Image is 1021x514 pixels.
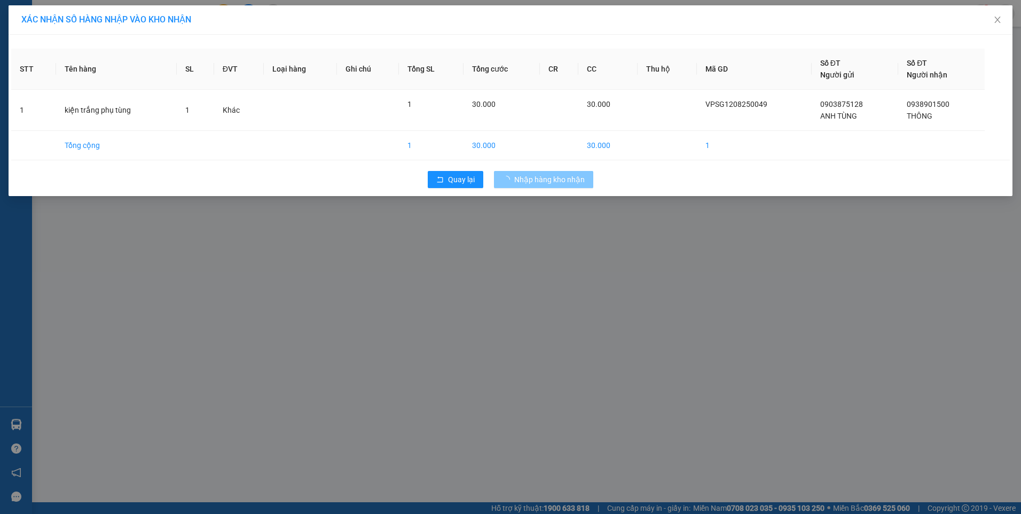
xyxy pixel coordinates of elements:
[578,131,637,160] td: 30.000
[820,71,854,79] span: Người gửi
[428,171,483,188] button: rollbackQuay lại
[464,131,540,160] td: 30.000
[993,15,1002,24] span: close
[820,112,857,120] span: ANH TÙNG
[399,131,463,160] td: 1
[907,112,932,120] span: THÔNG
[907,71,947,79] span: Người nhận
[214,49,264,90] th: ĐVT
[177,49,214,90] th: SL
[264,49,337,90] th: Loại hàng
[185,106,190,114] span: 1
[820,59,841,67] span: Số ĐT
[578,49,637,90] th: CC
[540,49,578,90] th: CR
[907,100,949,108] span: 0938901500
[56,131,177,160] td: Tổng cộng
[820,100,863,108] span: 0903875128
[587,100,610,108] span: 30.000
[502,176,514,183] span: loading
[464,49,540,90] th: Tổng cước
[56,90,177,131] td: kiện trắng phụ tùng
[697,49,812,90] th: Mã GD
[407,100,412,108] span: 1
[56,49,177,90] th: Tên hàng
[472,100,496,108] span: 30.000
[399,49,463,90] th: Tổng SL
[448,174,475,185] span: Quay lại
[514,174,585,185] span: Nhập hàng kho nhận
[697,131,812,160] td: 1
[494,171,593,188] button: Nhập hàng kho nhận
[337,49,399,90] th: Ghi chú
[705,100,767,108] span: VPSG1208250049
[983,5,1012,35] button: Close
[11,49,56,90] th: STT
[214,90,264,131] td: Khác
[11,90,56,131] td: 1
[21,14,191,25] span: XÁC NHẬN SỐ HÀNG NHẬP VÀO KHO NHẬN
[907,59,927,67] span: Số ĐT
[638,49,697,90] th: Thu hộ
[436,176,444,184] span: rollback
